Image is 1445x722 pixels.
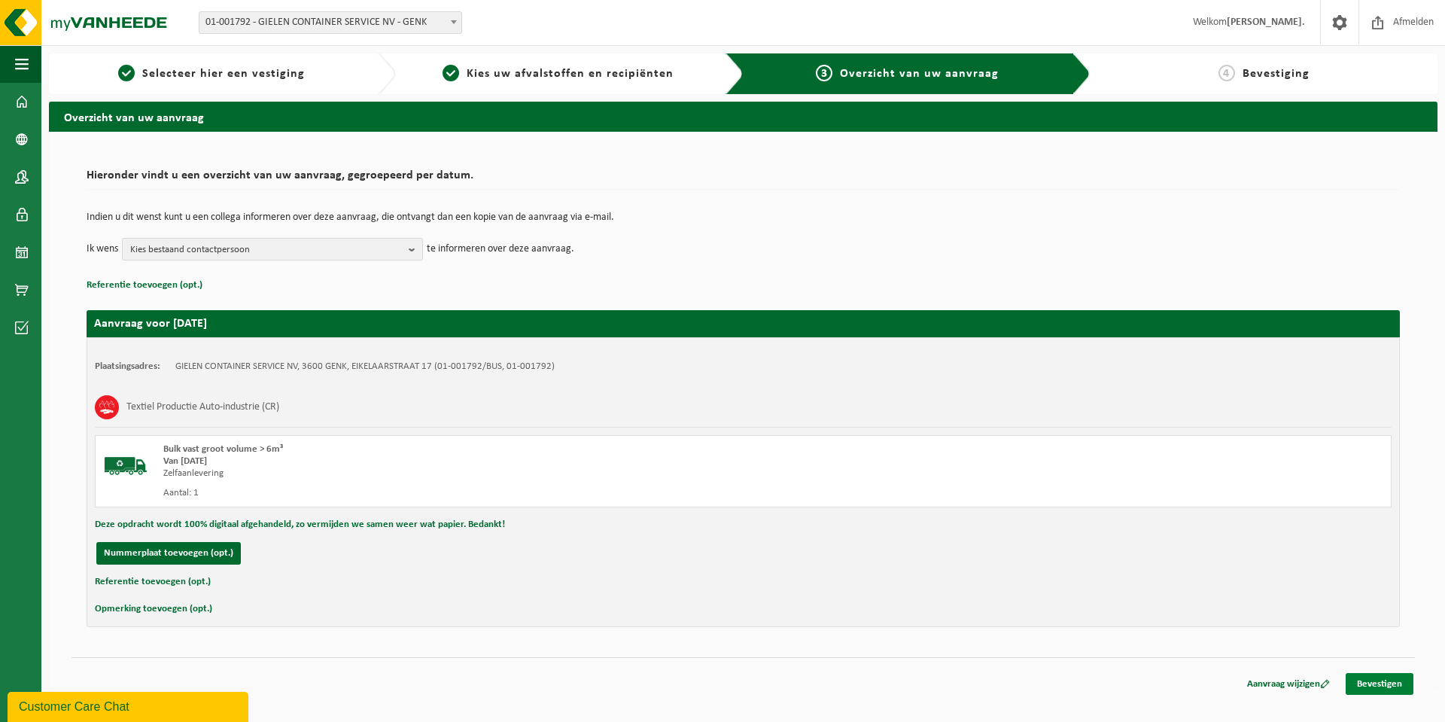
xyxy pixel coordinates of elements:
button: Nummerplaat toevoegen (opt.) [96,542,241,565]
button: Referentie toevoegen (opt.) [87,276,202,295]
button: Kies bestaand contactpersoon [122,238,423,260]
a: Bevestigen [1346,673,1413,695]
span: Overzicht van uw aanvraag [840,68,999,80]
button: Referentie toevoegen (opt.) [95,572,211,592]
span: 2 [443,65,459,81]
img: BL-SO-LV.png [103,443,148,489]
p: te informeren over deze aanvraag. [427,238,574,260]
strong: Plaatsingsadres: [95,361,160,371]
a: 2Kies uw afvalstoffen en recipiënten [403,65,713,83]
p: Ik wens [87,238,118,260]
div: Aantal: 1 [163,487,804,499]
span: 3 [816,65,832,81]
strong: [PERSON_NAME]. [1227,17,1305,28]
span: 1 [118,65,135,81]
strong: Aanvraag voor [DATE] [94,318,207,330]
span: 01-001792 - GIELEN CONTAINER SERVICE NV - GENK [199,11,462,34]
h3: Textiel Productie Auto-industrie (CR) [126,395,279,419]
button: Deze opdracht wordt 100% digitaal afgehandeld, zo vermijden we samen weer wat papier. Bedankt! [95,515,505,535]
a: Aanvraag wijzigen [1236,673,1341,695]
span: Bulk vast groot volume > 6m³ [163,444,283,454]
td: GIELEN CONTAINER SERVICE NV, 3600 GENK, EIKELAARSTRAAT 17 (01-001792/BUS, 01-001792) [175,361,555,373]
span: Kies bestaand contactpersoon [130,239,403,261]
span: 4 [1218,65,1235,81]
button: Opmerking toevoegen (opt.) [95,599,212,619]
iframe: chat widget [8,689,251,722]
p: Indien u dit wenst kunt u een collega informeren over deze aanvraag, die ontvangt dan een kopie v... [87,212,1400,223]
span: Selecteer hier een vestiging [142,68,305,80]
h2: Overzicht van uw aanvraag [49,102,1437,131]
span: 01-001792 - GIELEN CONTAINER SERVICE NV - GENK [199,12,461,33]
a: 1Selecteer hier een vestiging [56,65,366,83]
span: Bevestiging [1243,68,1310,80]
span: Kies uw afvalstoffen en recipiënten [467,68,674,80]
div: Zelfaanlevering [163,468,804,480]
strong: Van [DATE] [163,456,207,466]
h2: Hieronder vindt u een overzicht van uw aanvraag, gegroepeerd per datum. [87,169,1400,190]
